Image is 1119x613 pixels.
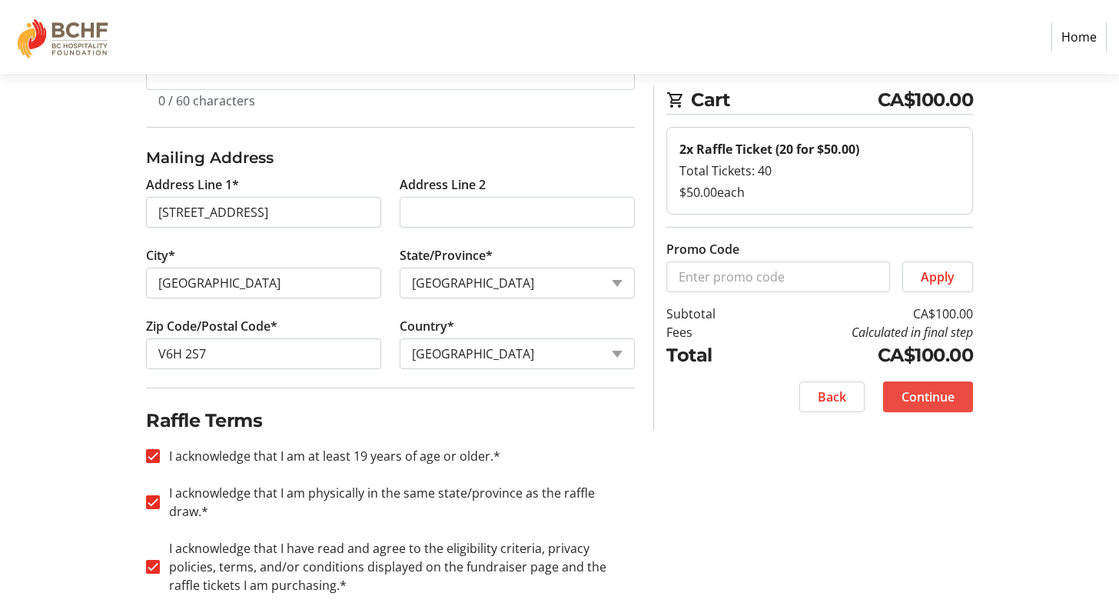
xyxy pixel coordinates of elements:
[818,388,846,406] span: Back
[146,197,381,228] input: Address
[12,6,121,68] img: BC Hospitality Foundation's Logo
[160,539,635,595] label: I acknowledge that I have read and agree to the eligibility criteria, privacy policies, terms, an...
[400,246,493,265] label: State/Province*
[666,323,755,341] td: Fees
[883,381,973,412] button: Continue
[679,162,960,180] div: Total Tickets: 40
[400,175,486,194] label: Address Line 2
[160,484,635,521] label: I acknowledge that I am physically in the same state/province as the raffle draw.*
[666,305,755,323] td: Subtotal
[666,341,755,369] td: Total
[679,183,960,202] div: $50.00 each
[799,381,865,412] button: Back
[755,323,973,341] td: Calculated in final step
[146,175,239,194] label: Address Line 1*
[1051,22,1107,52] a: Home
[666,262,890,292] input: Enter promo code
[146,146,635,169] h3: Mailing Address
[160,447,500,465] label: I acknowledge that I am at least 19 years of age or older.*
[902,388,955,406] span: Continue
[146,268,381,298] input: City
[146,338,381,369] input: Zip or Postal Code
[755,341,973,369] td: CA$100.00
[755,305,973,323] td: CA$100.00
[902,262,973,292] button: Apply
[921,268,955,286] span: Apply
[400,317,454,335] label: Country*
[878,86,974,114] span: CA$100.00
[679,141,859,158] strong: 2x Raffle Ticket (20 for $50.00)
[691,86,878,114] span: Cart
[666,240,739,258] label: Promo Code
[146,317,277,335] label: Zip Code/Postal Code*
[146,246,175,265] label: City*
[158,92,255,109] tr-character-limit: 0 / 60 characters
[146,407,635,435] h2: Raffle Terms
